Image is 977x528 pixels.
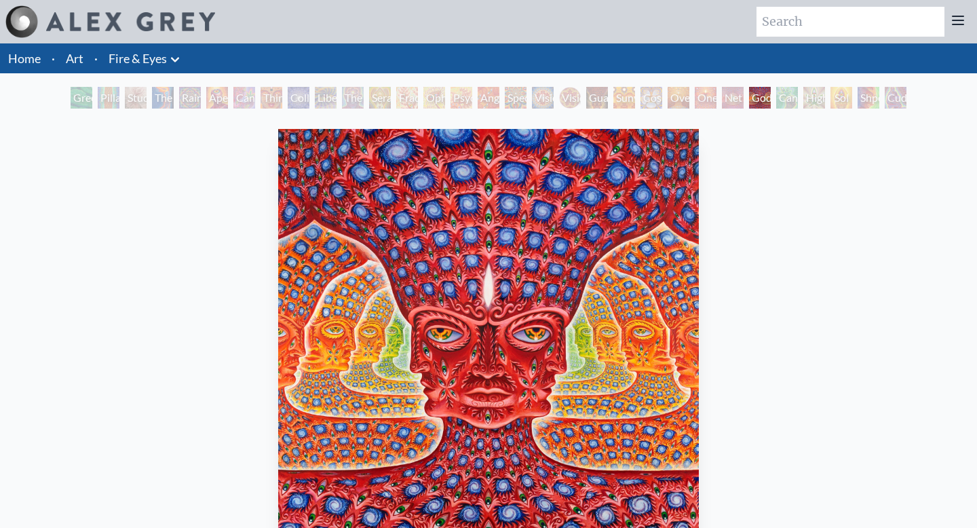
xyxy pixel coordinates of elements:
li: · [89,43,103,73]
div: Cuddle [885,87,906,109]
a: Home [8,51,41,66]
input: Search [756,7,944,37]
a: Fire & Eyes [109,49,167,68]
div: Cosmic Elf [640,87,662,109]
div: Cannabis Sutra [233,87,255,109]
div: The Seer [342,87,364,109]
div: Net of Being [722,87,744,109]
div: Rainbow Eye Ripple [179,87,201,109]
div: Aperture [206,87,228,109]
div: Liberation Through Seeing [315,87,337,109]
div: Sunyata [613,87,635,109]
div: Godself [749,87,771,109]
div: Oversoul [668,87,689,109]
div: Green Hand [71,87,92,109]
div: Cannafist [776,87,798,109]
div: Ophanic Eyelash [423,87,445,109]
div: Spectral Lotus [505,87,526,109]
div: Angel Skin [478,87,499,109]
div: Study for the Great Turn [125,87,147,109]
div: Guardian of Infinite Vision [586,87,608,109]
div: Seraphic Transport Docking on the Third Eye [369,87,391,109]
div: Vision Crystal [532,87,554,109]
div: Pillar of Awareness [98,87,119,109]
div: Sol Invictus [830,87,852,109]
div: Shpongled [858,87,879,109]
div: Higher Vision [803,87,825,109]
div: Third Eye Tears of Joy [261,87,282,109]
div: The Torch [152,87,174,109]
div: One [695,87,716,109]
a: Art [66,49,83,68]
div: Vision Crystal Tondo [559,87,581,109]
div: Psychomicrograph of a Fractal Paisley Cherub Feather Tip [451,87,472,109]
div: Fractal Eyes [396,87,418,109]
li: · [46,43,60,73]
div: Collective Vision [288,87,309,109]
